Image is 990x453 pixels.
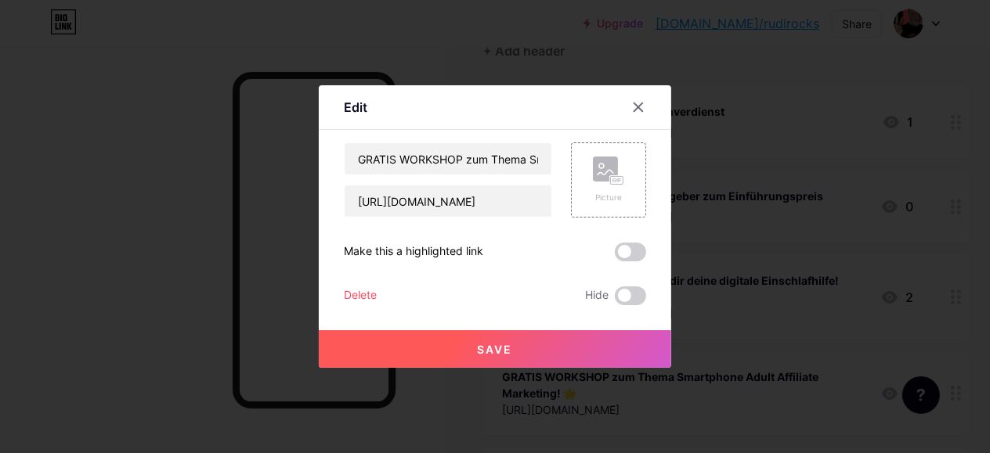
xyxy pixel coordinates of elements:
span: Hide [585,286,609,305]
div: Delete [344,286,377,305]
span: Save [478,343,513,356]
input: URL [345,185,551,217]
div: Edit [344,98,367,117]
div: Picture [593,192,624,203]
input: Title [345,143,551,174]
button: Save [319,330,671,368]
div: Make this a highlighted link [344,243,483,261]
